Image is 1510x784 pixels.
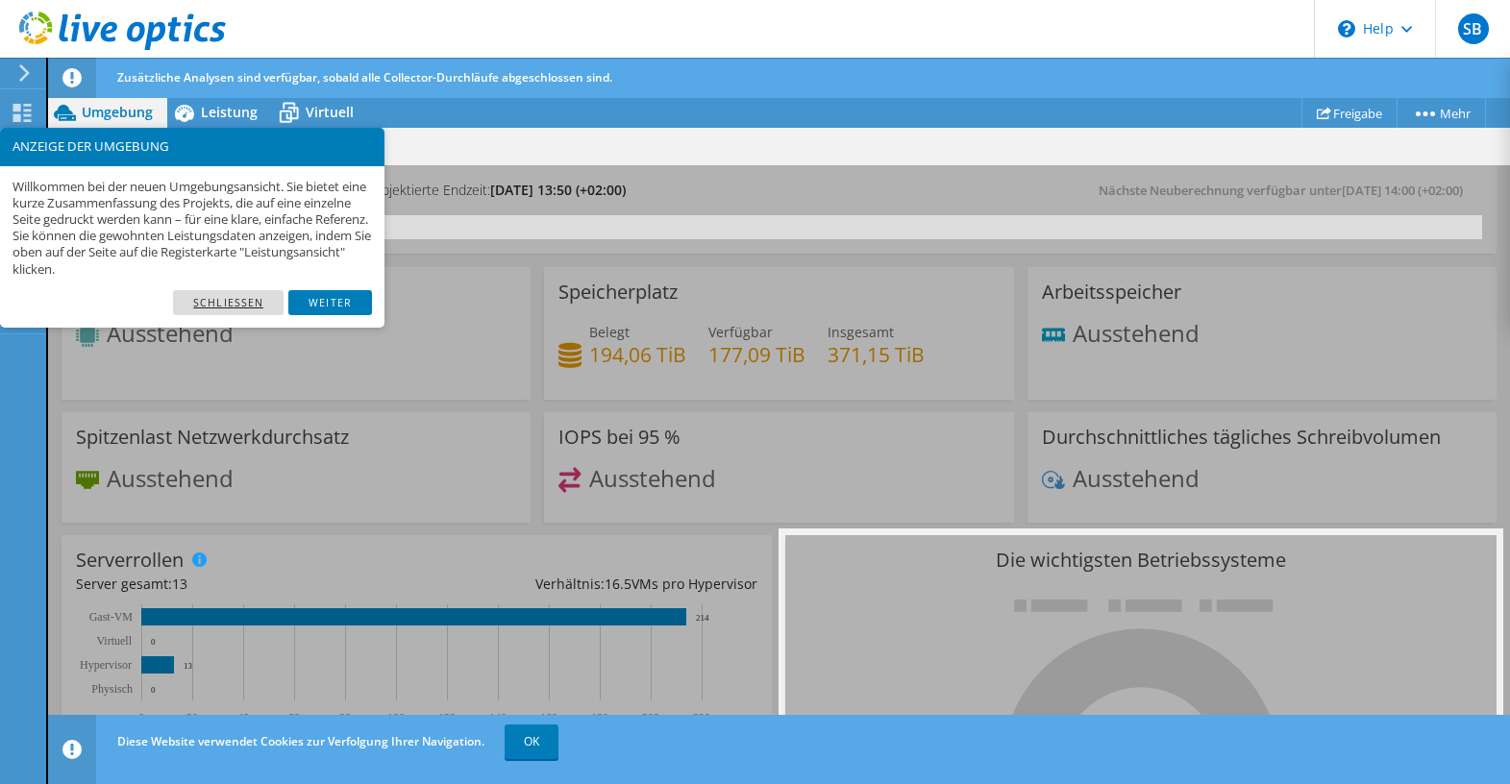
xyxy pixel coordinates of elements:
span: SB [1458,13,1489,44]
span: Diese Website verwendet Cookies zur Verfolgung Ihrer Navigation. [117,733,484,749]
span: Umgebung [82,103,153,121]
span: Leistung [201,103,258,121]
a: OK [505,724,558,759]
span: Zusätzliche Analysen sind verfügbar, sobald alle Collector-Durchläufe abgeschlossen sind. [117,69,612,86]
a: Schließen [173,290,284,315]
a: Freigabe [1301,98,1398,128]
span: Virtuell [306,103,354,121]
svg: \n [1338,20,1355,37]
h3: ANZEIGE DER UMGEBUNG [12,140,372,153]
a: Weiter [288,290,372,315]
a: Mehr [1397,98,1486,128]
p: Willkommen bei der neuen Umgebungsansicht. Sie bietet eine kurze Zusammenfassung des Projekts, di... [12,179,372,278]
